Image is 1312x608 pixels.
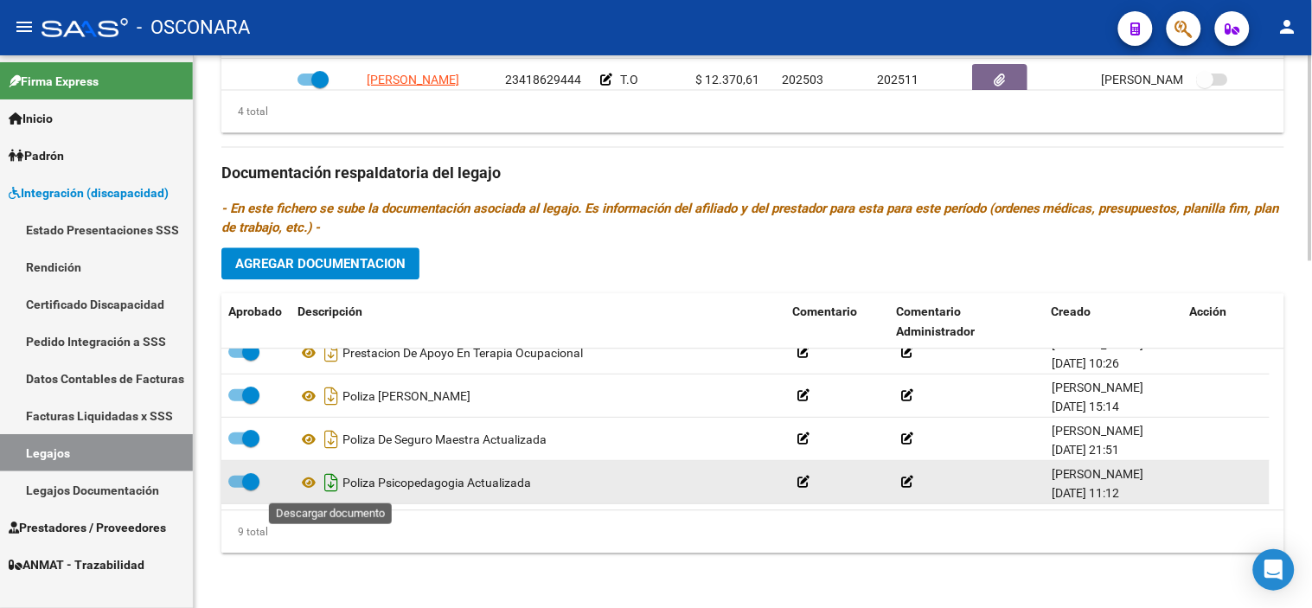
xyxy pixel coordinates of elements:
[1183,293,1270,350] datatable-header-cell: Acción
[620,72,638,86] span: T.O
[695,72,759,86] span: $ 12.370,61
[792,304,857,318] span: Comentario
[298,426,778,453] div: Poliza De Seguro Maestra Actualizada
[320,382,342,410] i: Descargar documento
[1253,549,1295,591] div: Open Intercom Messenger
[1052,304,1091,318] span: Creado
[9,183,169,202] span: Integración (discapacidad)
[221,102,268,121] div: 4 total
[235,256,406,272] span: Agregar Documentacion
[221,201,1279,235] i: - En este fichero se sube la documentación asociada al legajo. Es información del afiliado y del ...
[1052,467,1144,481] span: [PERSON_NAME]
[785,293,889,350] datatable-header-cell: Comentario
[1052,381,1144,394] span: [PERSON_NAME]
[1190,304,1227,318] span: Acción
[896,304,975,338] span: Comentario Administrador
[221,161,1284,185] h3: Documentación respaldatoria del legajo
[9,109,53,128] span: Inicio
[782,72,823,86] span: 202503
[9,518,166,537] span: Prestadores / Proveedores
[320,339,342,367] i: Descargar documento
[298,382,778,410] div: Poliza [PERSON_NAME]
[9,72,99,91] span: Firma Express
[1102,72,1238,86] span: [PERSON_NAME] [DATE]
[367,72,459,86] span: [PERSON_NAME]
[221,522,268,541] div: 9 total
[1052,400,1120,413] span: [DATE] 15:14
[889,293,1045,350] datatable-header-cell: Comentario Administrador
[320,469,342,496] i: Descargar documento
[14,16,35,37] mat-icon: menu
[877,72,918,86] span: 202511
[228,304,282,318] span: Aprobado
[298,339,778,367] div: Prestacion De Apoyo En Terapia Ocupacional
[1052,486,1120,500] span: [DATE] 11:12
[1045,293,1183,350] datatable-header-cell: Creado
[1052,424,1144,438] span: [PERSON_NAME]
[298,469,778,496] div: Poliza Psicopedagogia Actualizada
[9,146,64,165] span: Padrón
[1052,443,1120,457] span: [DATE] 21:51
[137,9,250,47] span: - OSCONARA
[320,426,342,453] i: Descargar documento
[1052,356,1120,370] span: [DATE] 10:26
[291,293,785,350] datatable-header-cell: Descripción
[505,72,581,86] span: 23418629444
[1277,16,1298,37] mat-icon: person
[221,247,419,279] button: Agregar Documentacion
[298,304,362,318] span: Descripción
[221,293,291,350] datatable-header-cell: Aprobado
[9,555,144,574] span: ANMAT - Trazabilidad
[1052,337,1144,351] span: [PERSON_NAME]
